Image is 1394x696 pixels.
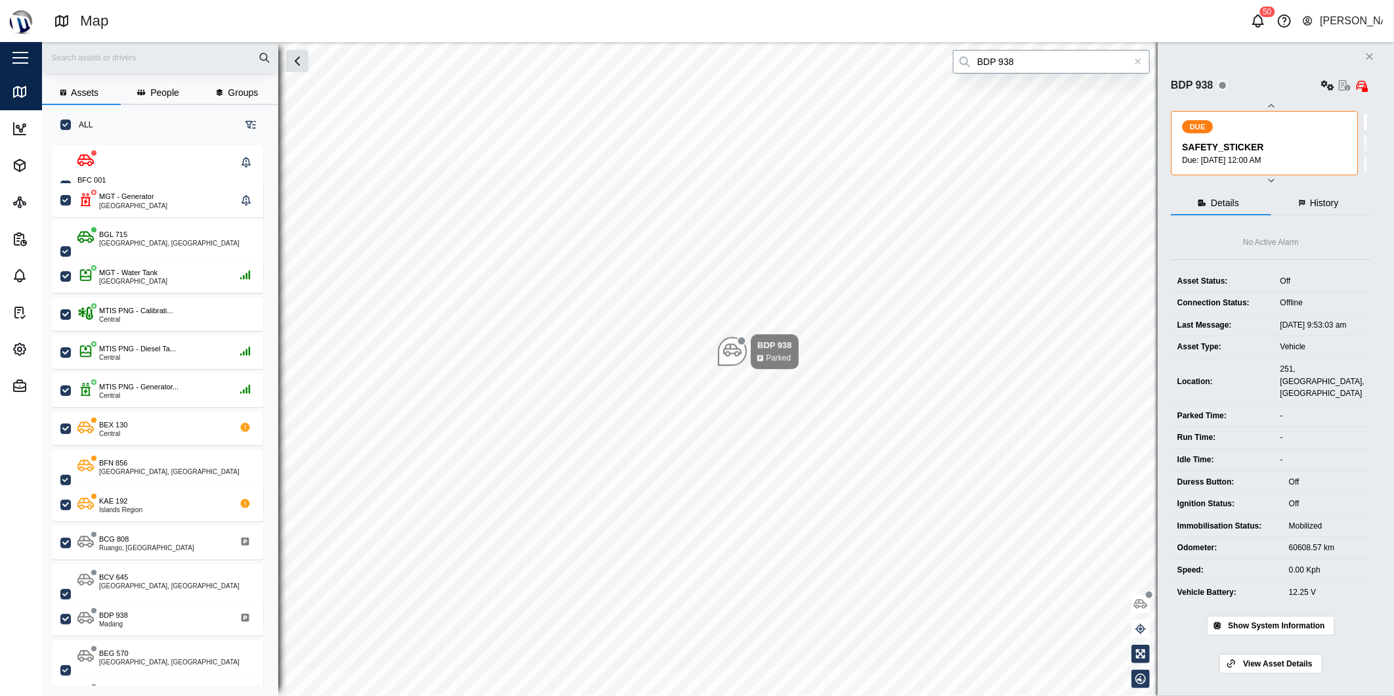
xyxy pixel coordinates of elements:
[99,583,240,590] div: [GEOGRAPHIC_DATA], [GEOGRAPHIC_DATA]
[71,88,98,97] span: Assets
[34,342,78,357] div: Settings
[7,7,35,35] img: Main Logo
[1177,476,1276,489] div: Duress Button:
[99,191,154,202] div: MGT - Generator
[1177,520,1276,533] div: Immobilisation Status:
[1177,319,1267,332] div: Last Message:
[99,659,240,666] div: [GEOGRAPHIC_DATA], [GEOGRAPHIC_DATA]
[99,240,240,247] div: [GEOGRAPHIC_DATA], [GEOGRAPHIC_DATA]
[757,339,792,352] div: BDP 938
[99,203,167,209] div: [GEOGRAPHIC_DATA]
[34,158,72,173] div: Assets
[34,195,65,209] div: Sites
[99,610,128,621] div: BDP 938
[1280,319,1364,332] div: [DATE] 9:53:03 am
[1280,431,1364,444] div: -
[99,393,179,399] div: Central
[99,621,128,628] div: Madang
[34,379,71,393] div: Admin
[34,305,68,320] div: Tasks
[1171,77,1214,94] div: BDP 938
[99,507,142,513] div: Islands Region
[99,381,179,393] div: MTIS PNG - Generator...
[99,278,167,285] div: [GEOGRAPHIC_DATA]
[1280,454,1364,466] div: -
[1289,476,1364,489] div: Off
[99,229,127,240] div: BGL 715
[228,88,258,97] span: Groups
[77,175,106,186] div: BFC 001
[1320,13,1383,30] div: [PERSON_NAME]
[1289,520,1364,533] div: Mobilized
[766,352,791,364] div: Parked
[42,42,1394,696] canvas: Map
[99,420,127,431] div: BEX 130
[1177,275,1267,288] div: Asset Status:
[1289,542,1364,554] div: 60608.57 km
[99,431,127,437] div: Central
[1301,12,1383,30] button: [PERSON_NAME]
[34,232,77,246] div: Reports
[99,648,129,659] div: BEG 570
[718,334,799,369] div: Map marker
[71,120,93,130] label: ALL
[1289,564,1364,576] div: 0.00 Kph
[1177,542,1276,554] div: Odometer:
[99,469,240,475] div: [GEOGRAPHIC_DATA], [GEOGRAPHIC_DATA]
[50,48,270,68] input: Search assets or drivers
[99,496,127,507] div: KAE 192
[1280,297,1364,309] div: Offline
[1243,655,1312,673] span: View Asset Details
[1190,121,1206,133] span: DUE
[1280,363,1364,400] div: 251, [GEOGRAPHIC_DATA], [GEOGRAPHIC_DATA]
[99,316,173,323] div: Central
[1228,617,1324,635] span: Show System Information
[80,10,109,33] div: Map
[99,572,128,583] div: BCV 645
[1177,586,1276,599] div: Vehicle Battery:
[1177,376,1267,388] div: Location:
[953,50,1150,74] input: Search by People, Asset, Geozone or Place
[1280,275,1364,288] div: Off
[99,355,176,361] div: Central
[1280,410,1364,422] div: -
[1182,141,1349,155] div: SAFETY_STICKER
[99,267,158,278] div: MGT - Water Tank
[99,458,127,469] div: BFN 856
[34,269,74,283] div: Alarms
[99,305,173,316] div: MTIS PNG - Calibrati...
[1259,7,1275,17] div: 50
[34,121,90,136] div: Dashboard
[34,85,62,99] div: Map
[150,88,179,97] span: People
[99,545,194,552] div: Ruango, [GEOGRAPHIC_DATA]
[1207,616,1335,636] button: Show System Information
[99,343,176,355] div: MTIS PNG - Diesel Ta...
[1177,341,1267,353] div: Asset Type:
[1177,564,1276,576] div: Speed:
[1310,198,1339,207] span: History
[1219,654,1322,674] a: View Asset Details
[53,141,278,685] div: grid
[1289,498,1364,510] div: Off
[1211,198,1239,207] span: Details
[1177,498,1276,510] div: Ignition Status:
[1182,154,1349,167] div: Due: [DATE] 12:00 AM
[1243,236,1299,249] div: No Active Alarm
[1177,431,1267,444] div: Run Time:
[1280,341,1364,353] div: Vehicle
[99,534,129,545] div: BCG 808
[1177,454,1267,466] div: Idle Time:
[1289,586,1364,599] div: 12.25 V
[1177,410,1267,422] div: Parked Time:
[1177,297,1267,309] div: Connection Status:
